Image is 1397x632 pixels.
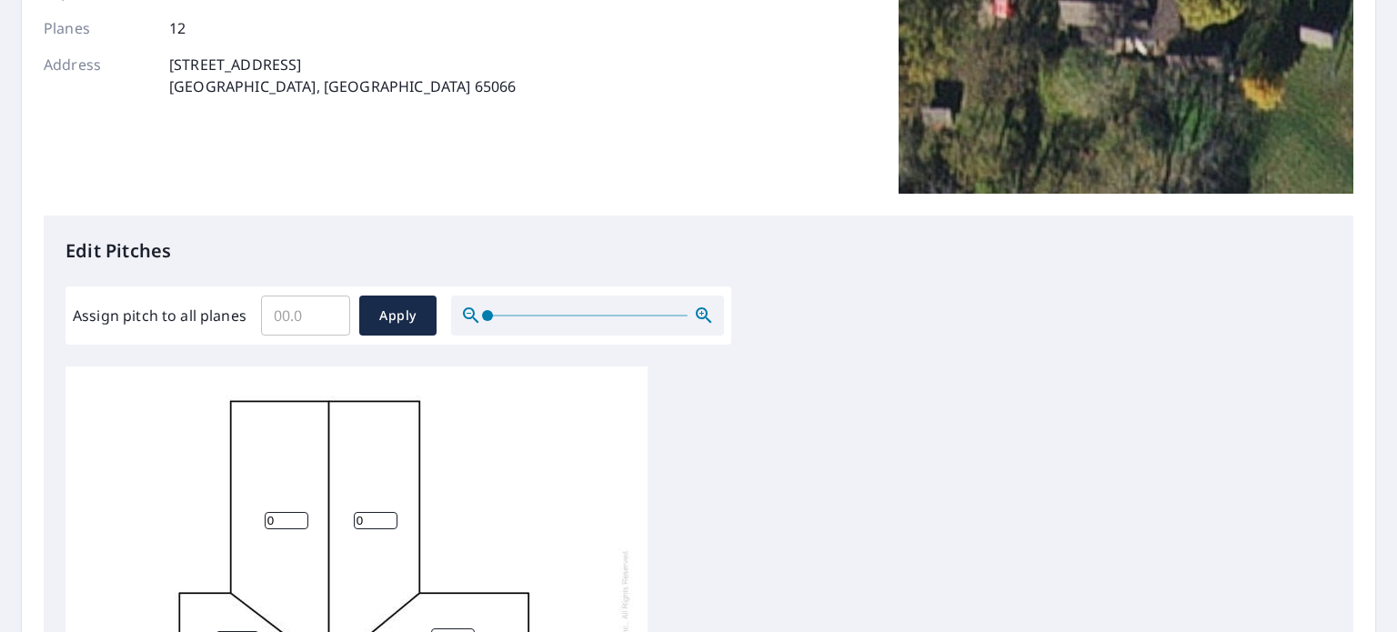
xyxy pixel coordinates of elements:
[359,296,437,336] button: Apply
[169,54,516,97] p: [STREET_ADDRESS] [GEOGRAPHIC_DATA], [GEOGRAPHIC_DATA] 65066
[169,17,186,39] p: 12
[73,305,246,326] label: Assign pitch to all planes
[374,305,422,327] span: Apply
[44,17,153,39] p: Planes
[261,290,350,341] input: 00.0
[65,237,1332,265] p: Edit Pitches
[44,54,153,97] p: Address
